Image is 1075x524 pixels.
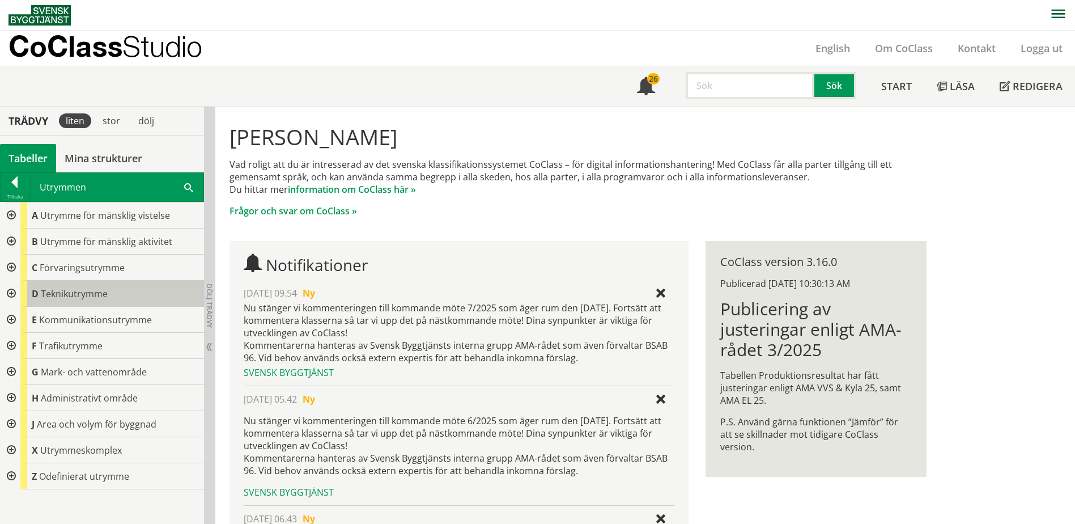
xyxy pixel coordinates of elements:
[122,29,202,63] span: Studio
[41,392,138,404] span: Administrativt område
[32,366,39,378] span: G
[184,181,193,193] span: Sök i tabellen
[39,340,103,352] span: Trafikutrymme
[230,124,926,149] h1: [PERSON_NAME]
[624,66,668,106] a: 26
[96,113,127,128] div: stor
[945,41,1008,55] a: Kontakt
[9,40,202,53] p: CoClass
[244,302,674,364] div: Nu stänger vi kommenteringen till kommande möte 7/2025 som äger rum den [DATE]. Fortsätt att komm...
[303,393,315,405] span: Ny
[869,66,924,106] a: Start
[637,78,655,96] span: Notifikationer
[40,261,125,274] span: Förvaringsutrymme
[720,277,911,290] div: Publicerad [DATE] 10:30:13 AM
[244,366,674,379] div: Svensk Byggtjänst
[32,470,37,483] span: Z
[40,235,172,248] span: Utrymme för mänsklig aktivitet
[987,66,1075,106] a: Redigera
[32,340,37,352] span: F
[230,205,357,217] a: Frågor och svar om CoClass »
[32,209,38,222] span: A
[244,287,297,299] span: [DATE] 09.54
[32,392,39,404] span: H
[303,287,315,299] span: Ny
[720,256,911,268] div: CoClass version 3.16.0
[2,115,54,127] div: Trädvy
[32,444,38,457] span: X
[39,314,152,326] span: Kommunikationsutrymme
[32,314,37,326] span: E
[131,113,161,128] div: dölj
[244,415,674,477] p: Nu stänger vi kommenteringen till kommande möte 6/2025 som äger rum den [DATE]. Fortsätt att komm...
[32,288,39,300] span: D
[32,235,38,248] span: B
[230,158,926,196] p: Vad roligt att du är intresserad av det svenska klassifikationssystemet CoClass – för digital inf...
[647,73,660,84] div: 26
[686,72,814,99] input: Sök
[32,261,37,274] span: C
[1,192,29,201] div: Tillbaka
[9,31,227,66] a: CoClassStudio
[266,254,368,276] span: Notifikationer
[814,72,856,99] button: Sök
[205,284,214,328] span: Dölj trädvy
[56,144,151,172] a: Mina strukturer
[881,79,912,93] span: Start
[288,183,416,196] a: information om CoClass här »
[803,41,862,55] a: English
[1008,41,1075,55] a: Logga ut
[40,209,170,222] span: Utrymme för mänsklig vistelse
[1013,79,1063,93] span: Redigera
[950,79,975,93] span: Läsa
[720,299,911,360] h1: Publicering av justeringar enligt AMA-rådet 3/2025
[720,369,911,407] p: Tabellen Produktionsresultat har fått justeringar enligt AMA VVS & Kyla 25, samt AMA EL 25.
[39,470,129,483] span: Odefinierat utrymme
[862,41,945,55] a: Om CoClass
[32,418,35,430] span: J
[244,486,674,498] div: Svensk Byggtjänst
[244,393,297,405] span: [DATE] 05.42
[29,173,203,201] div: Utrymmen
[59,113,91,128] div: liten
[9,5,71,26] img: Svensk Byggtjänst
[41,288,108,300] span: Teknikutrymme
[40,444,122,457] span: Utrymmeskomplex
[37,418,156,430] span: Area och volym för byggnad
[41,366,147,378] span: Mark- och vattenområde
[924,66,987,106] a: Läsa
[720,416,911,453] p: P.S. Använd gärna funktionen ”Jämför” för att se skillnader mot tidigare CoClass version.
